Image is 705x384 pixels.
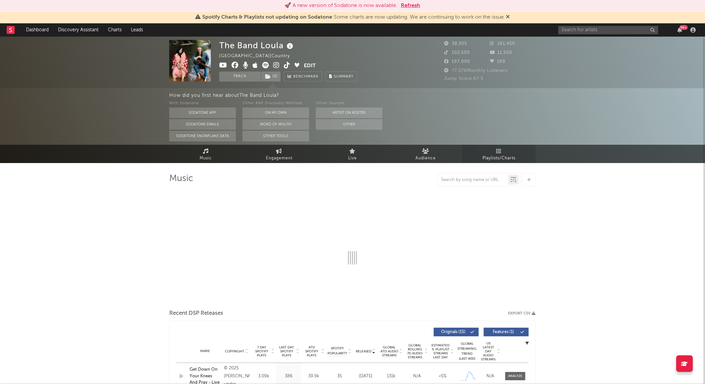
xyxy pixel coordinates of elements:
a: Dashboard [21,23,53,37]
span: Engagement [266,154,293,162]
button: Track [219,72,261,82]
span: 197,000 [444,60,470,64]
span: 7 Day Spotify Plays [253,345,271,357]
a: Live [316,145,389,163]
span: Jump Score: 67.3 [444,77,483,81]
span: Global ATD Audio Streams [380,345,398,357]
button: Sodatone App [169,107,236,118]
div: Name [190,349,221,354]
div: 386 [278,373,300,380]
div: 39.9k [303,373,325,380]
span: US Latest Day Audio Streams [480,341,496,361]
span: 77,078 Monthly Listeners [444,69,508,73]
span: Estimated % Playlist Streams Last Day [431,343,450,359]
button: Features(1) [484,328,529,336]
span: ATD Spotify Plays [303,345,321,357]
span: Music [200,154,212,162]
button: Summary [326,72,357,82]
span: Benchmark [293,73,319,81]
span: Spotify Charts & Playlists not updating on Sodatone [202,15,332,20]
a: Audience [389,145,462,163]
button: Other Tools [243,131,309,141]
a: Playlists/Charts [462,145,536,163]
button: Edit [304,62,316,70]
span: 161,450 [490,42,515,46]
div: N/A [406,373,428,380]
div: With Sodatone [169,99,236,107]
div: 35 [328,373,351,380]
span: 11,500 [490,51,512,55]
div: The Band Loula [219,40,295,51]
div: Global Streaming Trend (Last 60D) [457,341,477,361]
span: Copyright [225,349,244,353]
span: ( 2 ) [261,72,281,82]
span: Recent DSP Releases [169,309,223,317]
span: 102,500 [444,51,470,55]
a: Music [169,145,243,163]
button: Sodatone Emails [169,119,236,130]
div: How did you first hear about The Band Loula ? [169,92,705,99]
span: Last Day Spotify Plays [278,345,296,357]
span: Summary [334,75,353,79]
span: Audience [416,154,436,162]
span: Spotify Popularity [328,346,348,356]
div: 99 + [680,25,688,30]
button: Word Of Mouth [243,119,309,130]
span: Released [356,349,371,353]
span: Features ( 1 ) [488,330,519,334]
span: 38,955 [444,42,467,46]
input: Search for artists [558,26,658,34]
a: Leads [126,23,148,37]
span: Dismiss [506,15,510,20]
span: Global Rolling 7D Audio Streams [406,343,424,359]
div: Other A&R Discovery Methods [243,99,309,107]
button: (2) [261,72,281,82]
div: Other Sources [316,99,382,107]
button: Refresh [401,2,420,10]
input: Search by song name or URL [438,177,508,183]
span: Originals ( 15 ) [438,330,469,334]
a: Benchmark [284,72,322,82]
a: Discovery Assistant [53,23,103,37]
span: 199 [490,60,506,64]
div: N/A [480,373,500,380]
div: 131k [380,373,402,380]
button: On My Own [243,107,309,118]
div: <5% [431,373,454,380]
span: Playlists/Charts [483,154,516,162]
div: 3.09k [253,373,275,380]
button: 99+ [678,27,682,33]
div: [GEOGRAPHIC_DATA] | Country [219,52,298,60]
a: Engagement [243,145,316,163]
button: Artist on Roster [316,107,382,118]
button: Other [316,119,382,130]
a: Charts [103,23,126,37]
button: Sodatone Snowflake Data [169,131,236,141]
div: 🚀 A new version of Sodatone is now available. [285,2,398,10]
button: Originals(15) [434,328,479,336]
span: : Some charts are now updating. We are continuing to work on the issue [202,15,504,20]
div: [DATE] [354,373,377,380]
button: Export CSV [508,311,536,315]
span: Live [348,154,357,162]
